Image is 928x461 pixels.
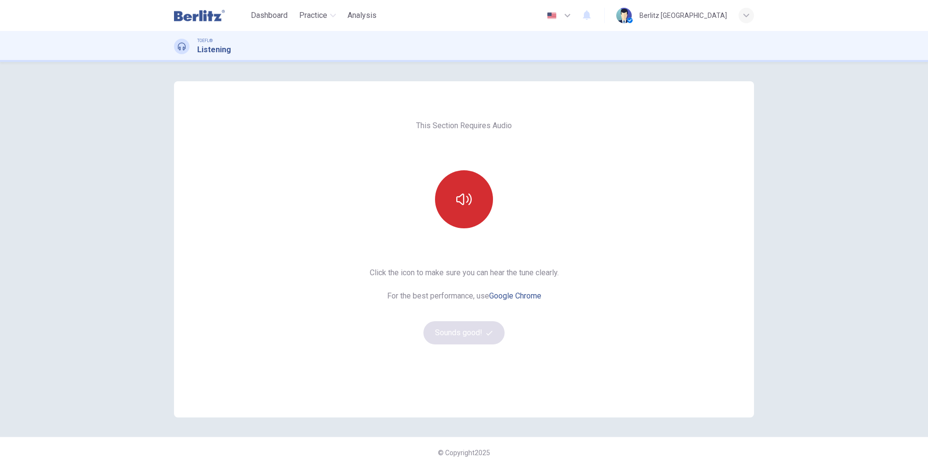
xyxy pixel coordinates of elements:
[416,120,512,132] span: This Section Requires Audio
[489,291,541,300] a: Google Chrome
[546,12,558,19] img: en
[616,8,632,23] img: Profile picture
[639,10,727,21] div: Berlitz [GEOGRAPHIC_DATA]
[197,44,231,56] h1: Listening
[174,6,225,25] img: Berlitz Latam logo
[299,10,327,21] span: Practice
[247,7,291,24] button: Dashboard
[348,10,377,21] span: Analysis
[438,449,490,457] span: © Copyright 2025
[295,7,340,24] button: Practice
[344,7,380,24] button: Analysis
[370,267,559,279] span: Click the icon to make sure you can hear the tune clearly.
[370,290,559,302] span: For the best performance, use
[251,10,288,21] span: Dashboard
[174,6,247,25] a: Berlitz Latam logo
[197,37,213,44] span: TOEFL®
